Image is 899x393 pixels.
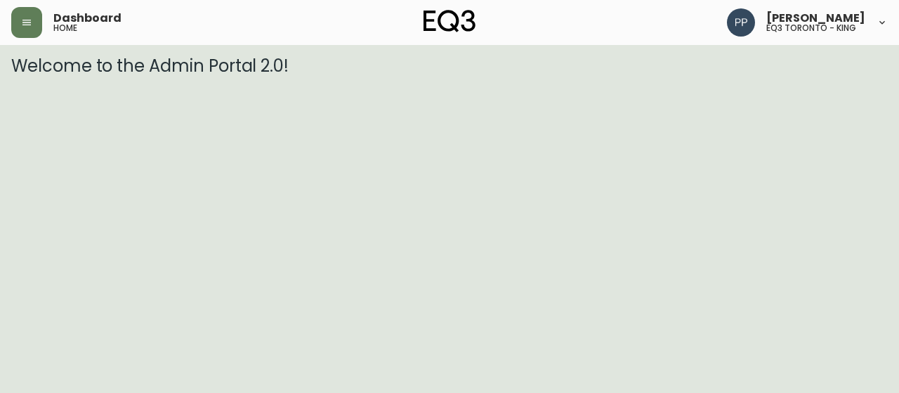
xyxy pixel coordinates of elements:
span: [PERSON_NAME] [766,13,865,24]
span: Dashboard [53,13,122,24]
h5: home [53,24,77,32]
img: 93ed64739deb6bac3372f15ae91c6632 [727,8,755,37]
h5: eq3 toronto - king [766,24,856,32]
h3: Welcome to the Admin Portal 2.0! [11,56,888,76]
img: logo [424,10,475,32]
